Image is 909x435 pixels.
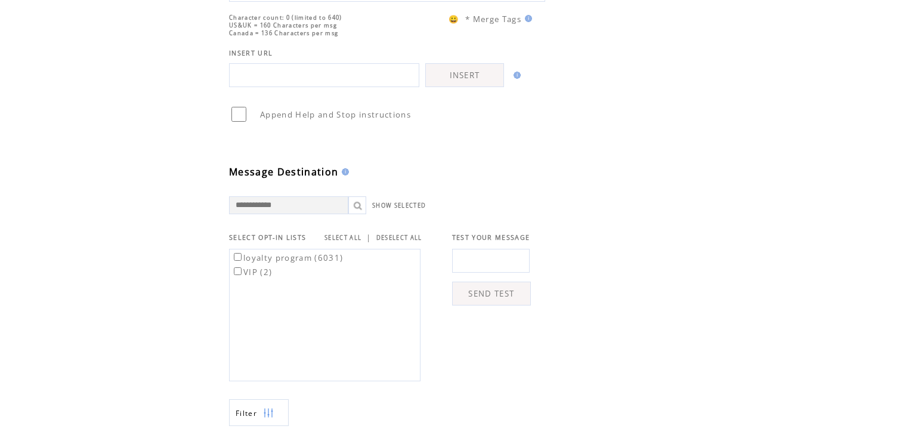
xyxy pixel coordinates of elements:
[263,400,274,427] img: filters.png
[229,21,337,29] span: US&UK = 160 Characters per msg
[229,49,273,57] span: INSERT URL
[521,15,532,22] img: help.gif
[366,232,371,243] span: |
[452,282,531,306] a: SEND TEST
[338,168,349,175] img: help.gif
[231,252,343,263] label: loyalty program (6031)
[510,72,521,79] img: help.gif
[229,165,338,178] span: Message Destination
[449,14,459,24] span: 😀
[229,399,289,426] a: Filter
[229,29,338,37] span: Canada = 136 Characters per msg
[231,267,272,277] label: VIP (2)
[229,233,306,242] span: SELECT OPT-IN LISTS
[376,234,422,242] a: DESELECT ALL
[372,202,426,209] a: SHOW SELECTED
[260,109,411,120] span: Append Help and Stop instructions
[465,14,521,24] span: * Merge Tags
[234,253,242,261] input: loyalty program (6031)
[324,234,361,242] a: SELECT ALL
[229,14,342,21] span: Character count: 0 (limited to 640)
[236,408,257,418] span: Show filters
[452,233,530,242] span: TEST YOUR MESSAGE
[425,63,504,87] a: INSERT
[234,267,242,275] input: VIP (2)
